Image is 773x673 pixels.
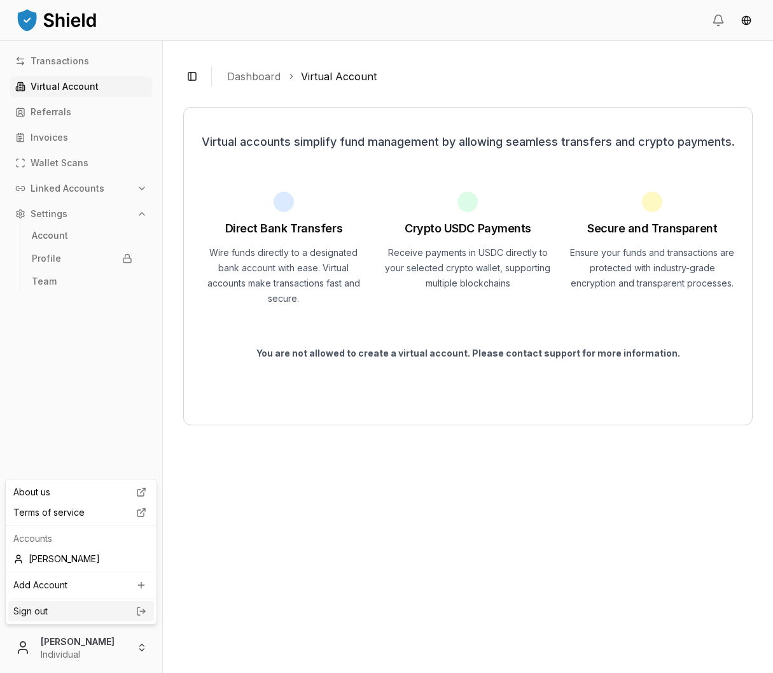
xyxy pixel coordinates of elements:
p: Accounts [13,532,149,545]
a: About us [8,482,154,502]
a: Terms of service [8,502,154,523]
a: Sign out [13,605,149,618]
div: [PERSON_NAME] [8,549,154,569]
a: Add Account [8,575,154,595]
